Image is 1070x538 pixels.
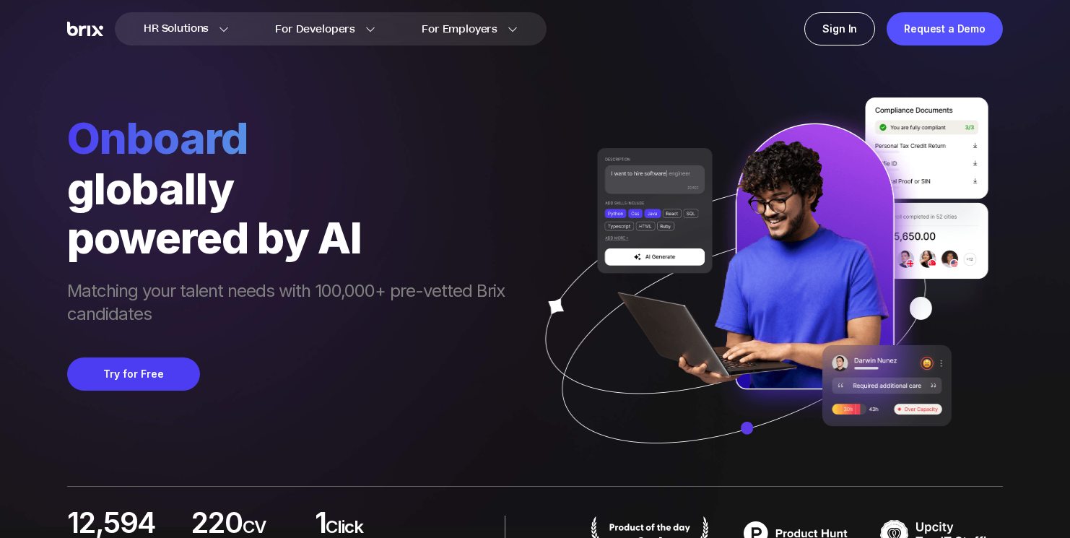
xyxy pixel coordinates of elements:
div: powered by AI [67,213,519,262]
a: Sign In [804,12,875,45]
div: globally [67,164,519,213]
a: Request a Demo [887,12,1003,45]
span: 12,594 [67,510,155,534]
span: HR Solutions [144,17,209,40]
button: Try for Free [67,357,200,391]
span: Onboard [67,112,519,164]
span: Matching your talent needs with 100,000+ pre-vetted Brix candidates [67,279,519,329]
img: Brix Logo [67,22,103,37]
img: ai generate [519,97,1003,486]
span: For Employers [422,22,497,37]
span: For Developers [275,22,355,37]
